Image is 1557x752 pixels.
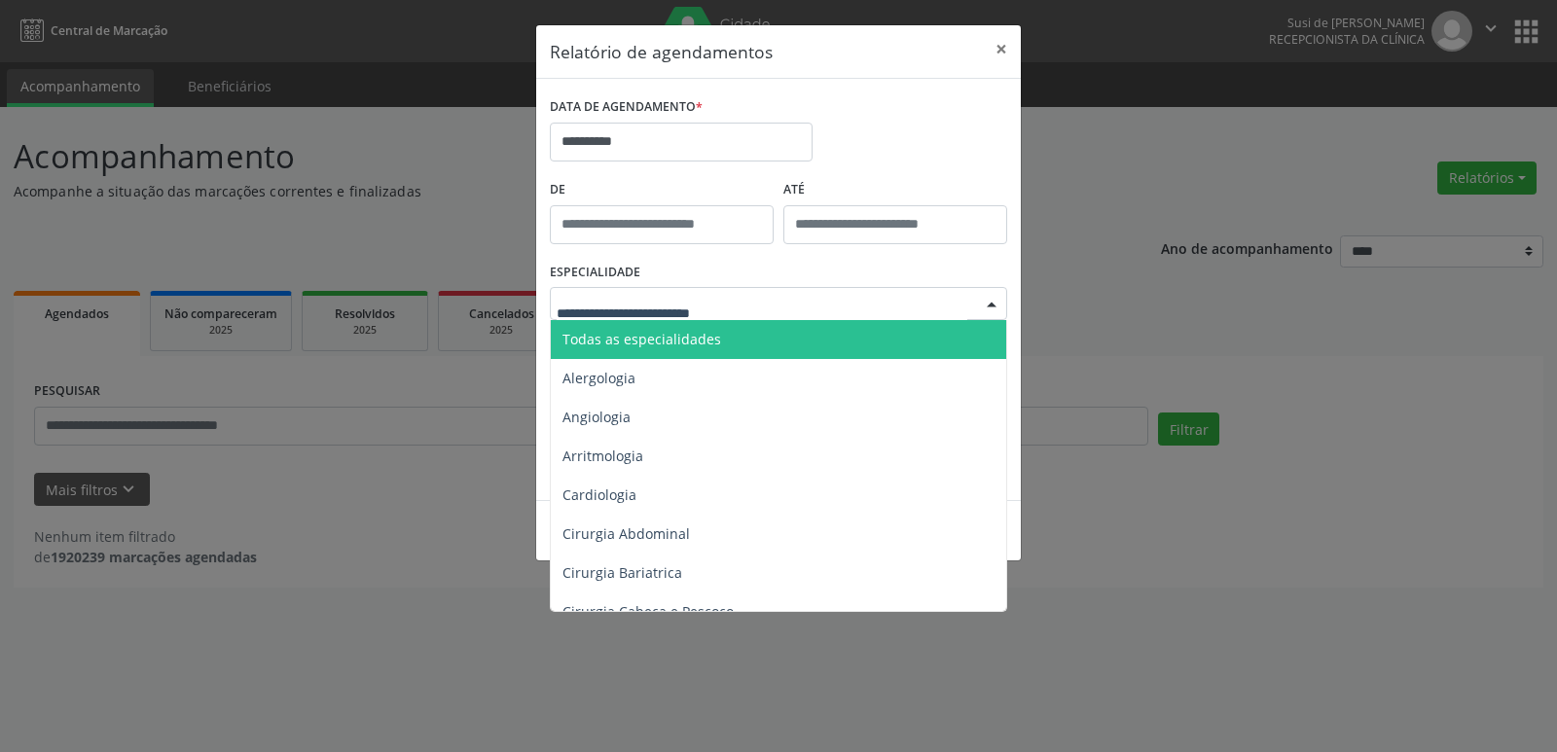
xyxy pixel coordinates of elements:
button: Close [982,25,1021,73]
span: Arritmologia [562,447,643,465]
span: Cirurgia Cabeça e Pescoço [562,602,734,621]
label: ATÉ [783,175,1007,205]
label: De [550,175,774,205]
span: Angiologia [562,408,631,426]
span: Cirurgia Abdominal [562,524,690,543]
span: Todas as especialidades [562,330,721,348]
span: Cirurgia Bariatrica [562,563,682,582]
label: DATA DE AGENDAMENTO [550,92,703,123]
label: ESPECIALIDADE [550,258,640,288]
h5: Relatório de agendamentos [550,39,773,64]
span: Alergologia [562,369,635,387]
span: Cardiologia [562,485,636,504]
